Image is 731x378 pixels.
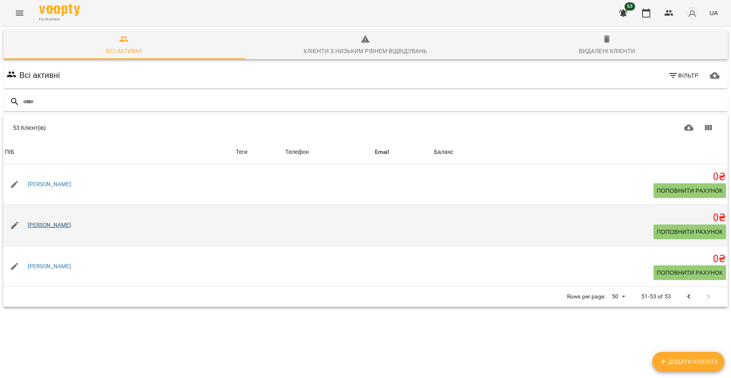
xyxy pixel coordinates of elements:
button: Previous Page [679,287,699,307]
h5: 0 ₴ [434,253,726,265]
span: Поповнити рахунок [657,268,723,278]
span: Баланс [434,147,726,157]
p: 51-53 of 53 [641,293,671,301]
span: UA [709,9,718,17]
span: Фільтр [668,71,698,80]
button: UA [706,5,721,20]
div: ПІБ [5,147,14,157]
span: Поповнити рахунок [657,227,723,237]
div: Всі активні [106,46,142,56]
div: Table Toolbar [3,115,728,141]
div: Телефон [285,147,309,157]
img: Voopty Logo [39,4,80,16]
img: avatar_s.png [687,7,698,19]
div: Sort [434,147,454,157]
div: Sort [5,147,14,157]
span: Додати клієнта [659,357,718,367]
span: ПІБ [5,147,233,157]
button: Показати колонки [698,118,718,138]
span: For Business [39,17,80,22]
div: Видалені клієнти [579,46,635,56]
div: Sort [375,147,390,157]
h5: 0 ₴ [434,211,726,224]
button: Додати клієнта [652,352,724,371]
span: 53 [625,2,635,11]
div: Email [375,147,390,157]
a: [PERSON_NAME] [28,262,71,271]
div: Баланс [434,147,454,157]
a: [PERSON_NAME] [28,180,71,189]
button: Поповнити рахунок [653,225,726,239]
a: [PERSON_NAME] [28,221,71,229]
span: Email [375,147,431,157]
button: Menu [10,3,29,23]
div: 53 Клієнт(ів) [13,124,362,132]
button: Поповнити рахунок [653,183,726,198]
div: 50 [609,291,628,302]
span: Поповнити рахунок [657,186,723,196]
button: Завантажити CSV [679,118,699,138]
div: Клієнти з низьким рівнем відвідувань [304,46,428,56]
p: Rows per page: [567,293,605,301]
h5: 0 ₴ [434,171,726,183]
span: Телефон [285,147,371,157]
h6: Всі активні [20,69,60,82]
div: Теги [236,147,282,157]
button: Фільтр [665,68,702,83]
button: Поповнити рахунок [653,265,726,280]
